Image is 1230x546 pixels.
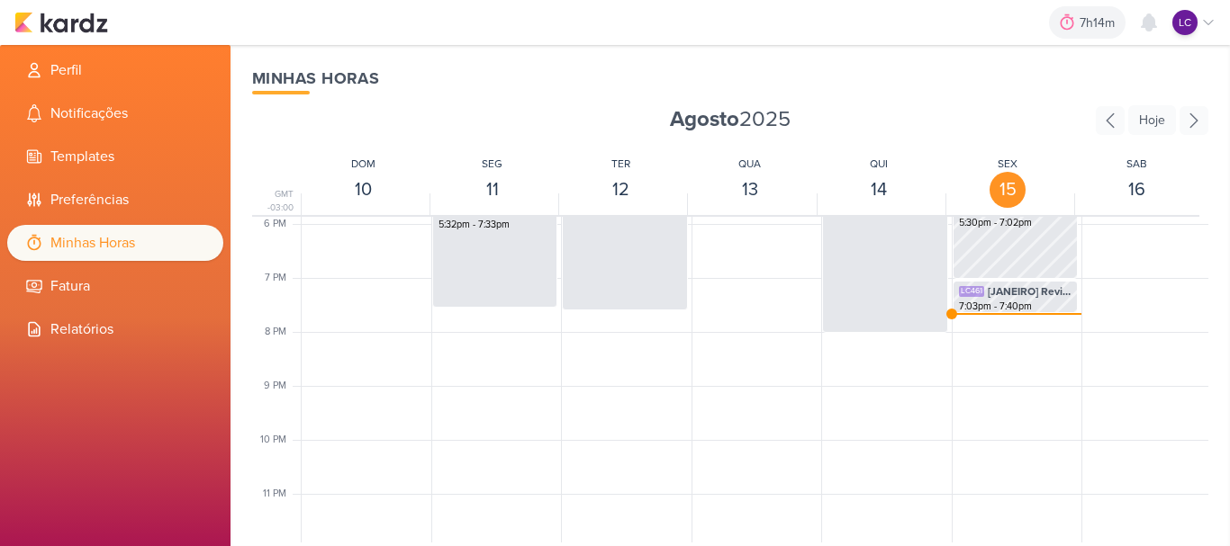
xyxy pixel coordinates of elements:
[482,156,502,172] div: SEG
[263,487,297,502] div: 11 PM
[346,172,382,208] div: 10
[252,188,297,215] div: GMT -03:00
[670,106,739,132] strong: Agosto
[959,300,1072,314] div: 7:03pm - 7:40pm
[870,156,888,172] div: QUI
[14,12,108,33] img: kardz.app
[439,218,552,232] div: 5:32pm - 7:33pm
[264,217,297,232] div: 6 PM
[1172,10,1198,35] div: Laís Costa
[7,311,223,347] li: Relatórios
[252,67,1208,91] div: Minhas Horas
[7,52,223,88] li: Perfil
[265,271,297,286] div: 7 PM
[7,95,223,131] li: Notificações
[7,182,223,218] li: Preferências
[1080,13,1120,32] div: 7h14m
[603,172,639,208] div: 12
[1179,14,1191,31] p: LC
[959,216,1072,230] div: 5:30pm - 7:02pm
[7,225,223,261] li: Minhas Horas
[1128,105,1176,135] div: Hoje
[670,105,791,134] span: 2025
[265,325,297,340] div: 8 PM
[260,433,297,448] div: 10 PM
[998,156,1017,172] div: SEX
[7,139,223,175] li: Templates
[264,379,297,394] div: 9 PM
[861,172,897,208] div: 14
[959,286,984,297] div: LC461
[1118,172,1154,208] div: 16
[475,172,511,208] div: 11
[738,156,761,172] div: QUA
[7,268,223,304] li: Fatura
[988,283,1072,300] span: [JANEIRO] Revisar & Editar Conteúdos
[351,156,375,172] div: DOM
[611,156,630,172] div: TER
[732,172,768,208] div: 13
[1126,156,1147,172] div: SAB
[990,172,1026,208] div: 15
